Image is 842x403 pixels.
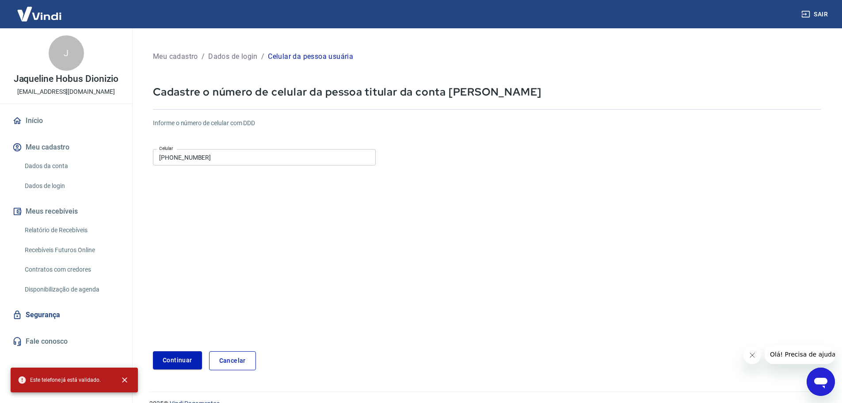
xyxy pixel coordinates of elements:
[153,51,198,62] p: Meu cadastro
[743,346,761,364] iframe: Fechar mensagem
[208,51,258,62] p: Dados de login
[800,6,831,23] button: Sair
[21,221,122,239] a: Relatório de Recebíveis
[11,111,122,130] a: Início
[153,85,821,99] p: Cadastre o número de celular da pessoa titular da conta [PERSON_NAME]
[153,351,202,369] button: Continuar
[159,145,173,152] label: Celular
[765,345,835,364] iframe: Mensagem da empresa
[153,119,821,128] h6: Informe o número de celular com DDD
[115,370,134,390] button: close
[11,305,122,325] a: Segurança
[21,280,122,299] a: Disponibilização de agenda
[11,332,122,351] a: Fale conosco
[21,177,122,195] a: Dados de login
[209,351,256,370] a: Cancelar
[49,35,84,71] div: J
[14,74,119,84] p: Jaqueline Hobus Dionizio
[268,51,353,62] p: Celular da pessoa usuária
[202,51,205,62] p: /
[21,261,122,279] a: Contratos com credores
[21,157,122,175] a: Dados da conta
[11,138,122,157] button: Meu cadastro
[11,202,122,221] button: Meus recebíveis
[21,241,122,259] a: Recebíveis Futuros Online
[17,87,115,96] p: [EMAIL_ADDRESS][DOMAIN_NAME]
[11,0,68,27] img: Vindi
[5,6,74,13] span: Olá! Precisa de ajuda?
[807,368,835,396] iframe: Botão para abrir a janela de mensagens
[261,51,264,62] p: /
[18,376,101,384] span: Este telefone já está validado.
